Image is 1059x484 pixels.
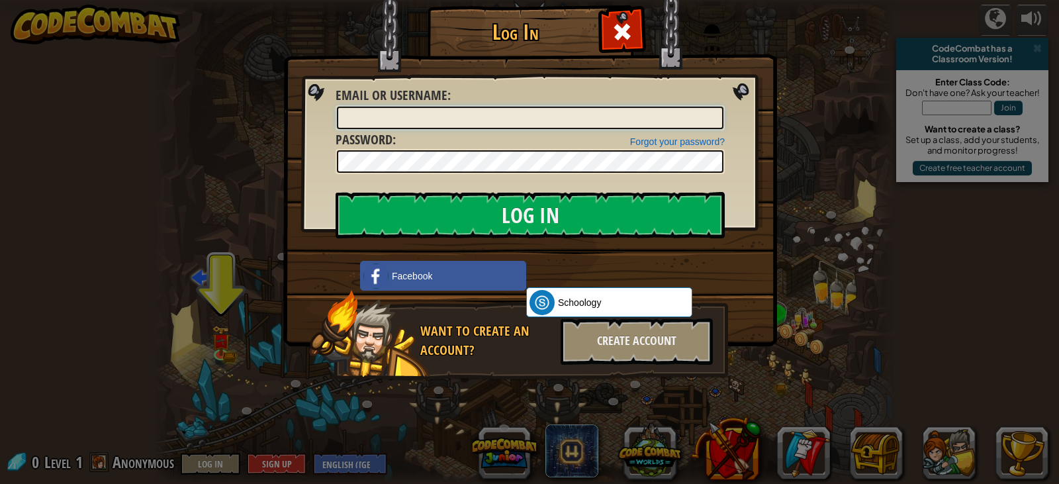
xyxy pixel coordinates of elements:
a: Forgot your password? [630,136,725,147]
label: : [336,130,396,150]
input: Log In [336,192,725,238]
div: Want to create an account? [420,322,553,360]
span: Facebook [392,269,432,283]
span: Schoology [558,296,601,309]
img: facebook_small.png [363,264,389,289]
h1: Log In [431,21,600,44]
iframe: Sign in with Google Button [520,260,654,289]
label: : [336,86,451,105]
span: Password [336,130,392,148]
div: Create Account [561,318,713,365]
span: Email or Username [336,86,447,104]
img: schoology.png [529,290,555,315]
